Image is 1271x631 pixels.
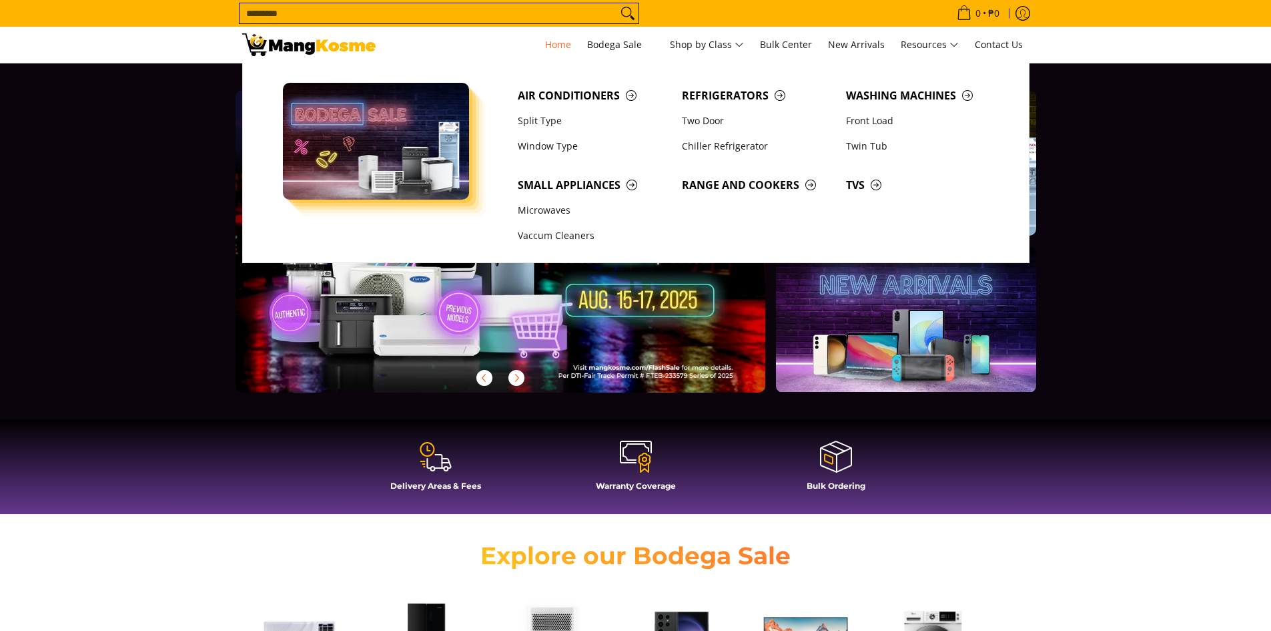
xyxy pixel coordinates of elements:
a: Bodega Sale [580,27,661,63]
a: Chiller Refrigerator [675,134,839,159]
a: Bulk Ordering [743,439,929,501]
button: Next [502,363,531,393]
a: Shop by Class [663,27,751,63]
a: Air Conditioners [511,83,675,108]
span: • [953,6,1003,21]
a: Refrigerators [675,83,839,108]
nav: Main Menu [389,27,1029,63]
span: New Arrivals [828,38,885,51]
a: Microwaves [511,198,675,223]
a: Contact Us [968,27,1029,63]
span: 0 [973,9,983,18]
a: Home [538,27,578,63]
span: Contact Us [975,38,1023,51]
a: Two Door [675,108,839,134]
span: Bodega Sale [587,37,654,53]
a: Delivery Areas & Fees [342,439,529,501]
img: Bodega Sale [283,83,470,200]
a: Bulk Center [753,27,819,63]
span: Resources [901,37,959,53]
span: Refrigerators [682,87,833,104]
h4: Delivery Areas & Fees [342,481,529,491]
span: Bulk Center [760,38,812,51]
span: Small Appliances [518,177,669,194]
h2: Explore our Bodega Sale [442,541,829,571]
a: Twin Tub [839,134,1003,159]
h4: Bulk Ordering [743,481,929,491]
a: Split Type [511,108,675,134]
span: ₱0 [986,9,1001,18]
span: Shop by Class [670,37,744,53]
a: Small Appliances [511,172,675,198]
span: TVs [846,177,997,194]
img: Mang Kosme: Your Home Appliances Warehouse Sale Partner! [242,33,376,56]
span: Home [545,38,571,51]
span: Washing Machines [846,87,997,104]
h4: Warranty Coverage [542,481,729,491]
a: Resources [894,27,965,63]
a: Range and Cookers [675,172,839,198]
span: Air Conditioners [518,87,669,104]
a: Front Load [839,108,1003,134]
a: More [236,90,809,414]
button: Search [617,3,639,23]
a: New Arrivals [821,27,891,63]
button: Previous [470,363,499,393]
a: Vaccum Cleaners [511,224,675,249]
a: TVs [839,172,1003,198]
span: Range and Cookers [682,177,833,194]
a: Washing Machines [839,83,1003,108]
a: Window Type [511,134,675,159]
a: Warranty Coverage [542,439,729,501]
